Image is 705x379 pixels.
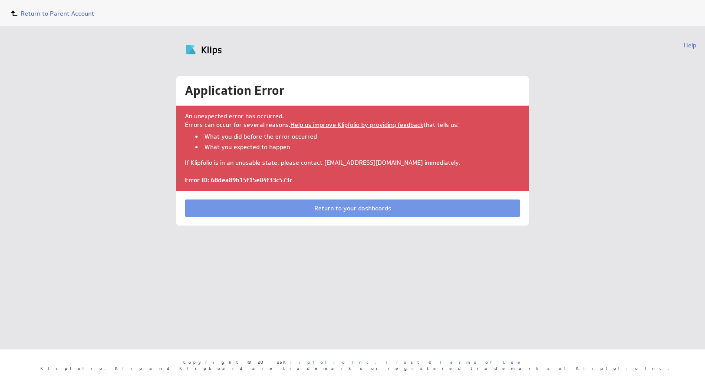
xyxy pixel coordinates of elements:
span: Klipfolio, Klip and Klipboard are trademarks or registered trademarks of Klipfolio Inc. [40,366,669,370]
p: An unexpected error has occurred. [185,112,520,121]
img: Klipfolio klips logo [185,41,262,61]
a: Klipfolio Inc. [283,359,376,365]
a: Trust & Terms of Use [385,359,526,365]
li: What you did before the error occurred [202,133,520,140]
p: Error ID: 68dea89b15f15e04f33c573c [185,176,520,185]
img: to-parent.svg [9,8,19,18]
a: Help us improve Klipfolio by providing feedback [290,121,423,129]
span: Return to Parent Account [21,10,94,17]
h1: Application Error [185,85,520,97]
a: Help [684,41,696,49]
a: Return to your dashboards [185,199,520,217]
p: If Klipfolio is in an unusable state, please contact [EMAIL_ADDRESS][DOMAIN_NAME] immediately. [185,159,520,167]
p: Errors can occur for several reasons. that tells us: [185,121,520,130]
li: What you expected to happen [202,144,520,150]
a: Return to Parent Account [9,8,94,18]
span: Copyright © 2025 [183,360,376,364]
